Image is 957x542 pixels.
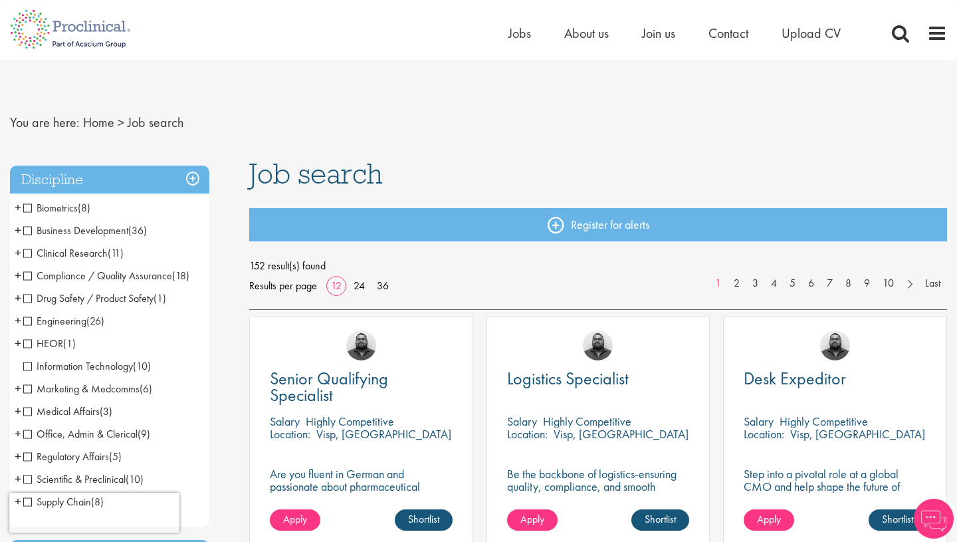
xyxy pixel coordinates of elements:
span: Compliance / Quality Assurance [23,269,189,283]
a: Shortlist [395,509,453,531]
span: Biometrics [23,201,90,215]
span: Engineering [23,314,86,328]
p: Visp, [GEOGRAPHIC_DATA] [554,426,689,442]
span: > [118,114,124,131]
span: (10) [126,472,144,486]
a: Senior Qualifying Specialist [270,370,453,404]
a: Jobs [508,25,531,42]
a: 36 [372,279,393,293]
span: + [15,401,21,421]
a: Logistics Specialist [507,370,690,387]
p: Be the backbone of logistics-ensuring quality, compliance, and smooth operations in a dynamic env... [507,468,690,505]
span: Job search [249,156,383,192]
span: Business Development [23,223,147,237]
p: Visp, [GEOGRAPHIC_DATA] [316,426,451,442]
span: + [15,424,21,444]
a: 3 [746,276,765,291]
a: Shortlist [869,509,926,531]
a: Join us [642,25,675,42]
span: + [15,288,21,308]
a: Contact [708,25,748,42]
p: Highly Competitive [306,414,394,429]
span: Drug Safety / Product Safety [23,291,154,305]
span: (3) [100,404,112,418]
span: Apply [757,512,781,526]
span: (26) [86,314,104,328]
span: Scientific & Preclinical [23,472,126,486]
a: breadcrumb link [83,114,114,131]
a: 24 [349,279,370,293]
span: Regulatory Affairs [23,450,122,464]
span: Scientific & Preclinical [23,472,144,486]
h3: Discipline [10,166,209,194]
a: 4 [764,276,784,291]
iframe: reCAPTCHA [9,493,179,533]
span: + [15,243,21,263]
a: Apply [507,509,558,531]
span: Drug Safety / Product Safety [23,291,166,305]
span: + [15,333,21,353]
span: Apply [520,512,544,526]
img: Ashley Bennett [346,331,376,360]
a: Apply [270,509,320,531]
span: (9) [138,427,150,441]
a: Apply [744,509,794,531]
img: Chatbot [914,499,954,539]
span: (18) [172,269,189,283]
p: Highly Competitive [780,414,868,429]
span: + [15,220,21,240]
span: Office, Admin & Clerical [23,427,138,441]
span: Marketing & Medcomms [23,382,152,396]
span: Job search [128,114,183,131]
span: Apply [283,512,307,526]
a: 7 [820,276,839,291]
span: Location: [744,426,784,442]
span: + [15,265,21,285]
p: Highly Competitive [543,414,631,429]
span: Medical Affairs [23,404,112,418]
span: 152 result(s) found [249,256,947,276]
span: (6) [140,382,152,396]
span: + [15,378,21,398]
span: Location: [507,426,548,442]
a: 2 [727,276,746,291]
span: Information Technology [23,359,151,373]
span: Salary [270,414,300,429]
span: Senior Qualifying Specialist [270,367,388,406]
span: Medical Affairs [23,404,100,418]
span: + [15,311,21,331]
a: Last [918,276,947,291]
span: (8) [78,201,90,215]
span: Results per page [249,276,317,296]
span: Desk Expeditor [744,367,846,390]
span: Compliance / Quality Assurance [23,269,172,283]
span: Information Technology [23,359,133,373]
span: Location: [270,426,310,442]
span: HEOR [23,337,76,350]
span: (11) [108,246,124,260]
span: Regulatory Affairs [23,450,109,464]
a: Desk Expeditor [744,370,926,387]
a: 5 [783,276,802,291]
a: Register for alerts [249,208,947,241]
a: 1 [708,276,728,291]
span: Salary [507,414,537,429]
a: Ashley Bennett [820,331,850,360]
p: Step into a pivotal role at a global CMO and help shape the future of healthcare. [744,468,926,505]
span: Upload CV [782,25,841,42]
p: Visp, [GEOGRAPHIC_DATA] [790,426,925,442]
span: Office, Admin & Clerical [23,427,150,441]
img: Ashley Bennett [583,331,613,360]
a: 9 [857,276,877,291]
span: Biometrics [23,201,78,215]
span: Business Development [23,223,128,237]
span: + [15,491,21,511]
a: 10 [876,276,901,291]
a: 8 [839,276,858,291]
span: + [15,469,21,489]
